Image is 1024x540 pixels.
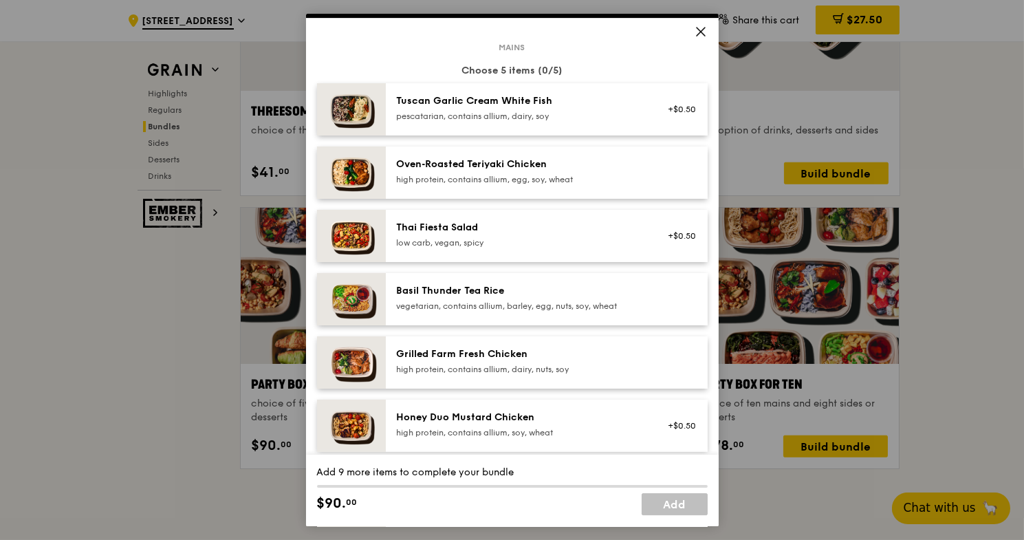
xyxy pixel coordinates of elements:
div: vegetarian, contains allium, barley, egg, nuts, soy, wheat [397,301,644,312]
img: daily_normal_Oven-Roasted_Teriyaki_Chicken__Horizontal_.jpg [317,147,386,199]
img: daily_normal_HORZ-Grilled-Farm-Fresh-Chicken.jpg [317,336,386,389]
div: Basil Thunder Tea Rice [397,284,644,298]
div: Tuscan Garlic Cream White Fish [397,94,644,108]
div: high protein, contains allium, egg, soy, wheat [397,174,644,185]
img: daily_normal_Thai_Fiesta_Salad__Horizontal_.jpg [317,210,386,262]
div: +$0.50 [660,230,697,241]
div: Grilled Farm Fresh Chicken [397,347,644,361]
div: +$0.50 [660,104,697,115]
span: 00 [347,497,358,508]
div: Add 9 more items to complete your bundle [317,466,708,479]
div: low carb, vegan, spicy [397,237,644,248]
div: Thai Fiesta Salad [397,221,644,235]
img: daily_normal_Honey_Duo_Mustard_Chicken__Horizontal_.jpg [317,400,386,452]
img: daily_normal_Tuscan_Garlic_Cream_White_Fish__Horizontal_.jpg [317,83,386,136]
div: high protein, contains allium, dairy, nuts, soy [397,364,644,375]
span: Mains [494,42,531,53]
a: Add [642,493,708,515]
div: Choose 5 items (0/5) [317,64,708,78]
div: Oven‑Roasted Teriyaki Chicken [397,158,644,171]
div: +$0.50 [660,420,697,431]
div: Honey Duo Mustard Chicken [397,411,644,424]
div: pescatarian, contains allium, dairy, soy [397,111,644,122]
img: daily_normal_HORZ-Basil-Thunder-Tea-Rice.jpg [317,273,386,325]
span: $90. [317,493,347,514]
div: high protein, contains allium, soy, wheat [397,427,644,438]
